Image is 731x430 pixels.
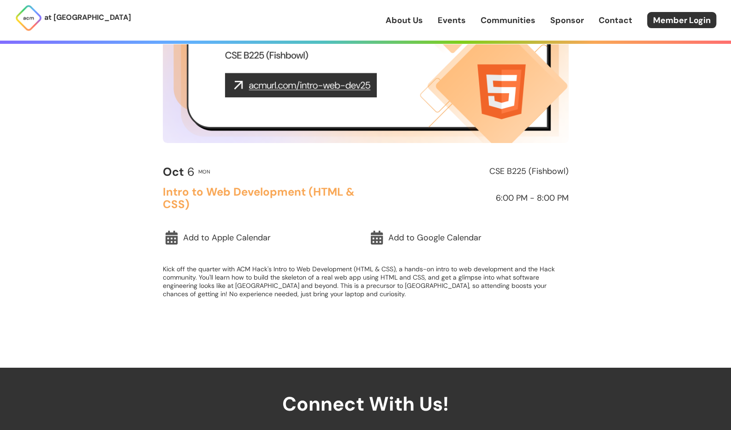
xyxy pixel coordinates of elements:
[438,14,466,26] a: Events
[15,4,42,32] img: ACM Logo
[368,227,569,248] a: Add to Google Calendar
[198,169,210,174] h2: Mon
[190,368,542,415] h2: Connect With Us!
[370,194,569,203] h2: 6:00 PM - 8:00 PM
[370,167,569,176] h2: CSE B225 (Fishbowl)
[163,186,362,210] h2: Intro to Web Development (HTML & CSS)
[44,12,131,24] p: at [GEOGRAPHIC_DATA]
[386,14,423,26] a: About Us
[163,166,195,179] h2: 6
[647,12,716,28] a: Member Login
[15,4,131,32] a: at [GEOGRAPHIC_DATA]
[163,164,184,179] b: Oct
[163,265,569,298] p: Kick off the quarter with ACM Hack's Intro to Web Development (HTML & CSS), a hands-on intro to w...
[599,14,632,26] a: Contact
[550,14,584,26] a: Sponsor
[163,227,363,248] a: Add to Apple Calendar
[481,14,535,26] a: Communities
